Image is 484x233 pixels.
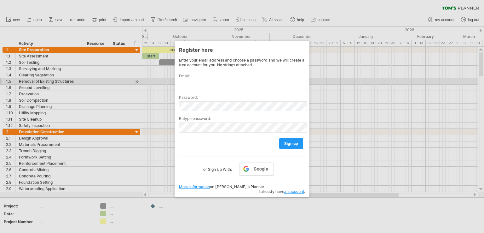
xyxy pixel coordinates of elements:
[284,141,298,146] span: sign up
[284,189,304,194] a: an account
[239,162,274,176] a: Google
[279,138,303,149] a: sign up
[179,58,305,67] div: Enter your email address and choose a password and we will create a free account for you. No stri...
[203,162,232,173] label: or Sign Up With:
[179,184,210,189] a: More information
[254,166,268,171] span: Google
[179,95,305,100] label: Password:
[259,189,305,194] span: I already have .
[179,74,305,78] label: Email:
[179,44,305,55] div: Register here
[179,184,264,189] span: on [PERSON_NAME]'s Planner
[179,116,305,121] label: Retype password:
